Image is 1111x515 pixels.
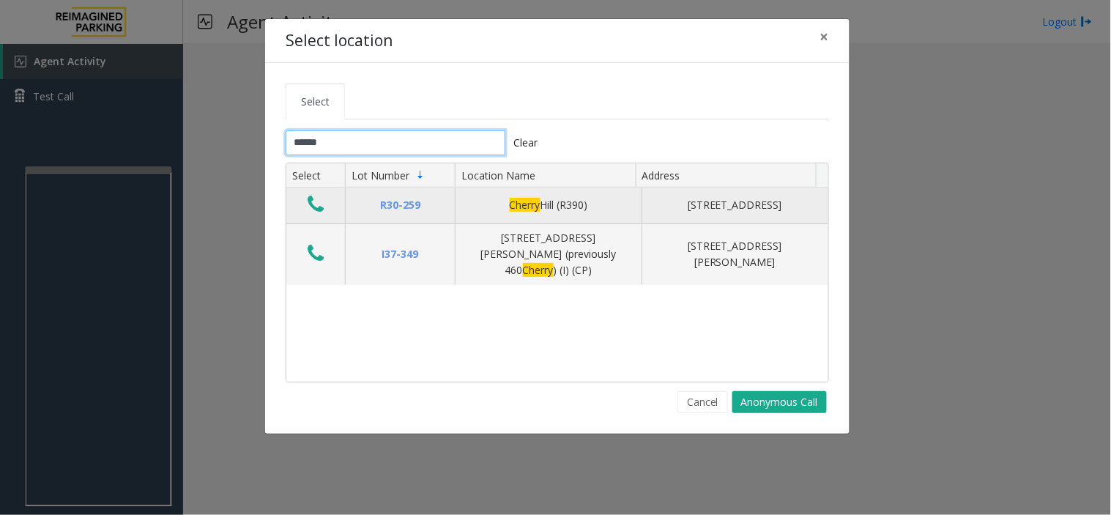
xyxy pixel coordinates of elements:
[642,168,680,182] span: Address
[415,169,426,181] span: Sortable
[677,391,728,413] button: Cancel
[510,198,540,212] span: Cherry
[354,197,446,213] div: R30-259
[464,230,633,279] div: [STREET_ADDRESS][PERSON_NAME] (previously 460 ) (I) (CP)
[301,95,330,108] span: Select
[464,197,633,213] div: Hill (R390)
[354,246,446,262] div: I37-349
[820,26,829,47] span: ×
[651,197,820,213] div: [STREET_ADDRESS]
[352,168,409,182] span: Lot Number
[286,29,393,53] h4: Select location
[505,130,546,155] button: Clear
[732,391,827,413] button: Anonymous Call
[461,168,535,182] span: Location Name
[286,163,828,382] div: Data table
[286,84,829,119] ul: Tabs
[286,163,345,188] th: Select
[810,19,839,55] button: Close
[523,263,554,277] span: Cherry
[651,238,820,271] div: [STREET_ADDRESS][PERSON_NAME]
